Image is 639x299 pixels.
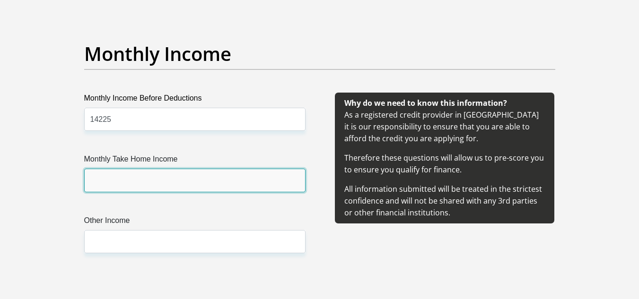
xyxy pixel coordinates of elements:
[84,108,306,131] input: Monthly Income Before Deductions
[344,98,507,108] b: Why do we need to know this information?
[84,93,306,108] label: Monthly Income Before Deductions
[84,43,555,65] h2: Monthly Income
[84,154,306,169] label: Monthly Take Home Income
[84,169,306,192] input: Monthly Take Home Income
[84,215,306,230] label: Other Income
[344,98,544,218] span: As a registered credit provider in [GEOGRAPHIC_DATA] it is our responsibility to ensure that you ...
[84,230,306,253] input: Other Income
